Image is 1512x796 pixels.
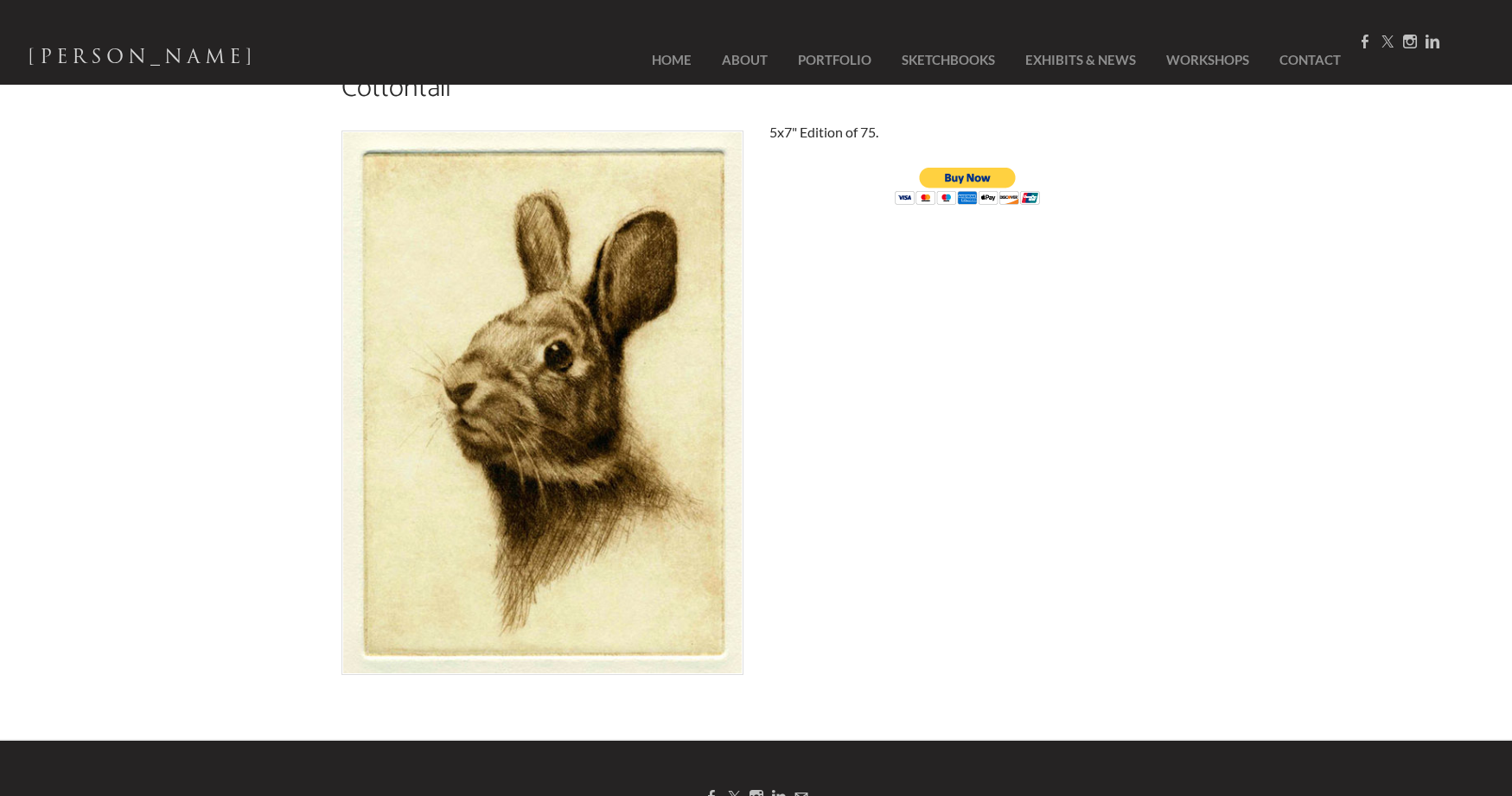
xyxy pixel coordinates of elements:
[341,66,451,111] font: Cottontail
[1358,34,1372,50] a: Facebook
[341,131,743,676] img: Picture
[28,41,257,72] span: [PERSON_NAME]
[1153,41,1262,80] a: Workshops
[894,166,1042,207] input: PayPal - The safer, easier way to pay online!
[1403,34,1417,50] a: Instagram
[1381,34,1394,50] a: Twitter
[28,41,257,79] a: [PERSON_NAME]
[1012,41,1149,80] a: Exhibits & News
[1266,41,1341,80] a: Contact
[769,122,1171,143] div: 5x7" Edition of 75.
[709,41,781,80] a: About
[626,41,705,80] a: Home
[1426,34,1439,50] a: Linkedin
[785,41,884,80] a: Portfolio
[889,41,1008,80] a: SketchBooks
